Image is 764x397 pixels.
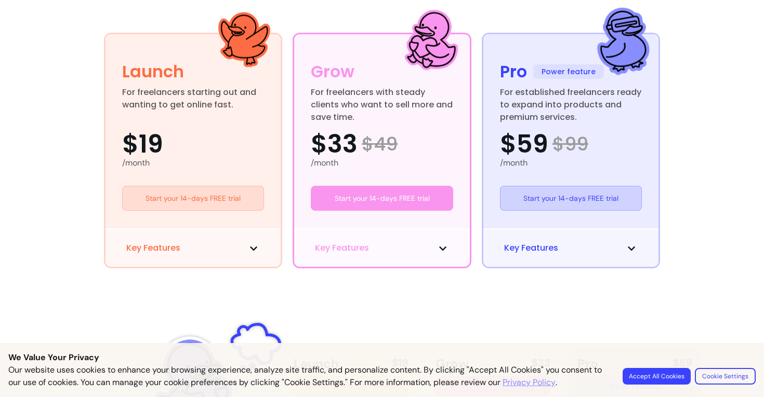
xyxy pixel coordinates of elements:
div: Grow [311,59,354,84]
a: Start your 14-days FREE trial [122,186,265,211]
div: /month [122,157,265,169]
p: We Value Your Privacy [8,351,756,364]
div: For established freelancers ready to expand into products and premium services. [500,86,642,111]
div: /month [500,157,642,169]
a: Start your 14-days FREE trial [500,186,642,211]
div: For freelancers with steady clients who want to sell more and save time. [311,86,453,111]
button: Key Features [315,242,449,254]
p: Our website uses cookies to enhance your browsing experience, analyze site traffic, and personali... [8,364,610,389]
a: Start your 14-days FREE trial [311,186,453,211]
span: $ 99 [552,134,588,155]
span: Key Features [126,242,180,254]
span: $59 [500,132,548,157]
div: For freelancers starting out and wanting to get online fast. [122,86,265,111]
span: $33 [311,132,358,157]
span: Key Features [504,242,558,254]
span: $ 49 [362,134,398,155]
div: Launch [122,59,184,84]
span: $19 [122,132,163,157]
button: Key Features [126,242,260,254]
a: Privacy Policy [503,376,556,389]
span: Power feature [533,64,604,79]
button: Cookie Settings [695,368,756,385]
button: Key Features [504,242,638,254]
div: Pro [500,59,527,84]
button: Accept All Cookies [623,368,691,385]
span: Key Features [315,242,369,254]
div: /month [311,157,453,169]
